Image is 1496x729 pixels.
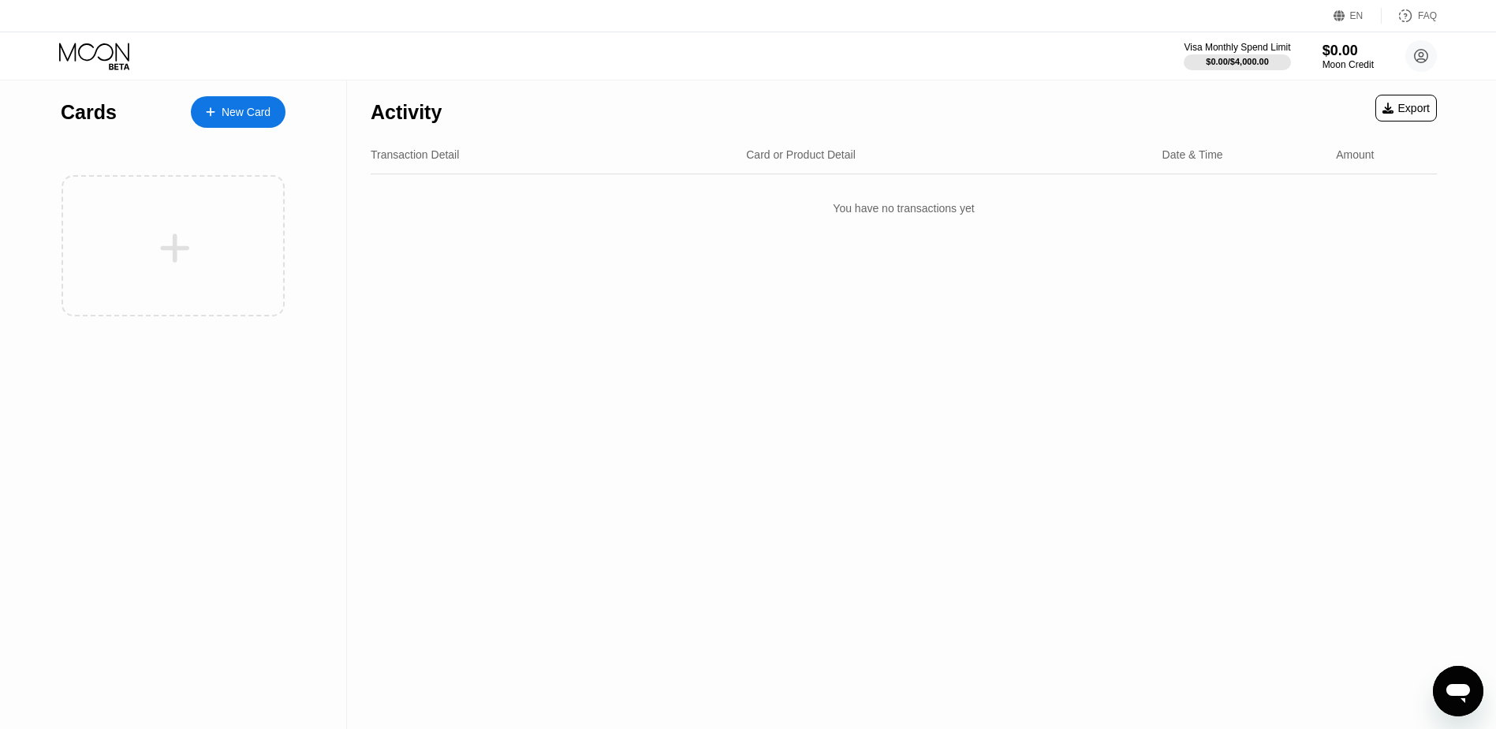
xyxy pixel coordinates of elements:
div: New Card [222,106,270,119]
div: EN [1334,8,1382,24]
div: Export [1375,95,1437,121]
div: Visa Monthly Spend Limit$0.00/$4,000.00 [1184,42,1290,70]
div: Card or Product Detail [746,148,856,161]
div: Transaction Detail [371,148,459,161]
div: EN [1350,10,1364,21]
div: $0.00 / $4,000.00 [1206,57,1269,66]
div: New Card [191,96,285,128]
iframe: Button to launch messaging window [1433,666,1483,716]
div: FAQ [1418,10,1437,21]
div: FAQ [1382,8,1437,24]
div: Moon Credit [1323,59,1374,70]
div: Visa Monthly Spend Limit [1184,42,1290,53]
div: $0.00Moon Credit [1323,43,1374,70]
div: Activity [371,101,442,124]
div: Date & Time [1162,148,1223,161]
div: Export [1382,102,1430,114]
div: Amount [1336,148,1374,161]
div: Cards [61,101,117,124]
div: $0.00 [1323,43,1374,59]
div: You have no transactions yet [371,186,1437,230]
